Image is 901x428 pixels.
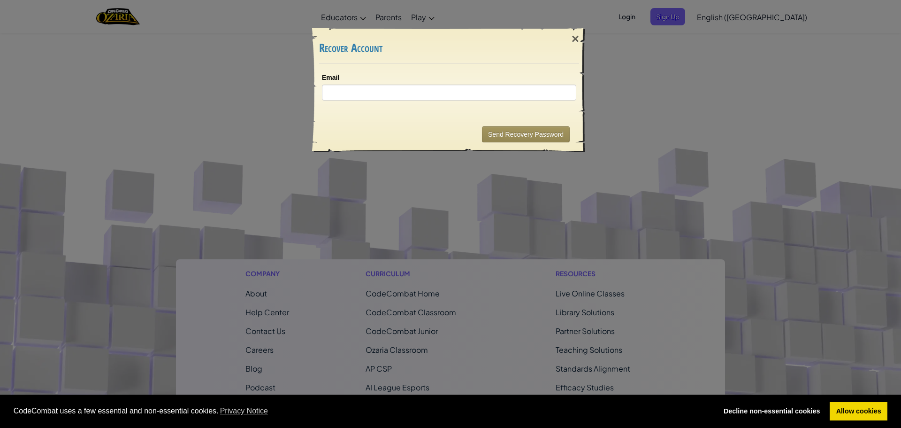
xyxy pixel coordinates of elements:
[322,73,339,82] label: Email
[565,25,586,53] div: ×
[482,126,570,142] button: Send Recovery Password
[219,404,270,418] a: learn more about cookies
[319,42,579,54] h3: Recover Account
[14,404,710,418] span: CodeCombat uses a few essential and non-essential cookies.
[830,402,887,421] a: allow cookies
[717,402,826,421] a: deny cookies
